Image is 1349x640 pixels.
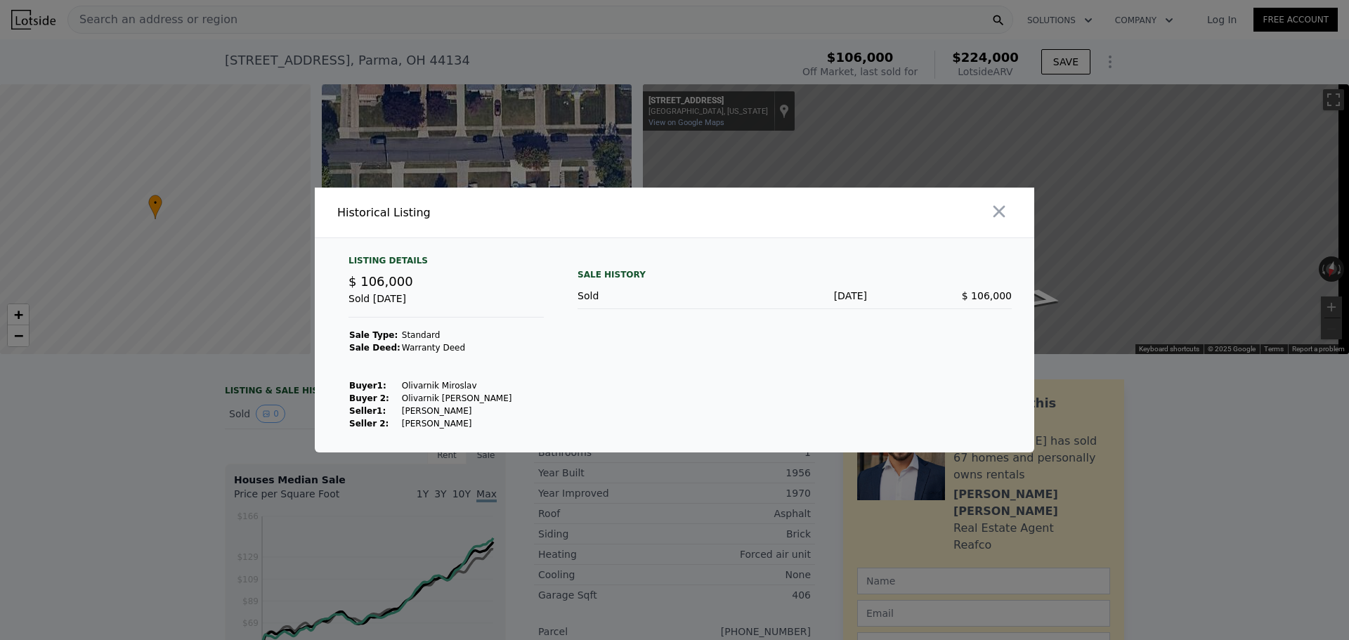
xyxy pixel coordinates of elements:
td: [PERSON_NAME] [401,405,513,417]
td: Olivarnik Miroslav [401,379,513,392]
td: Warranty Deed [401,341,513,354]
strong: Buyer 2: [349,393,389,403]
td: [PERSON_NAME] [401,417,513,430]
td: Olivarnik [PERSON_NAME] [401,392,513,405]
strong: Sale Deed: [349,343,400,353]
strong: Buyer 1 : [349,381,386,391]
div: Sold [578,289,722,303]
strong: Seller 2: [349,419,389,429]
td: Standard [401,329,513,341]
div: Sold [DATE] [348,292,544,318]
div: Sale History [578,266,1012,283]
strong: Seller 1 : [349,406,386,416]
span: $ 106,000 [962,290,1012,301]
div: Listing Details [348,255,544,272]
div: Historical Listing [337,204,669,221]
span: $ 106,000 [348,274,413,289]
div: [DATE] [722,289,867,303]
strong: Sale Type: [349,330,398,340]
